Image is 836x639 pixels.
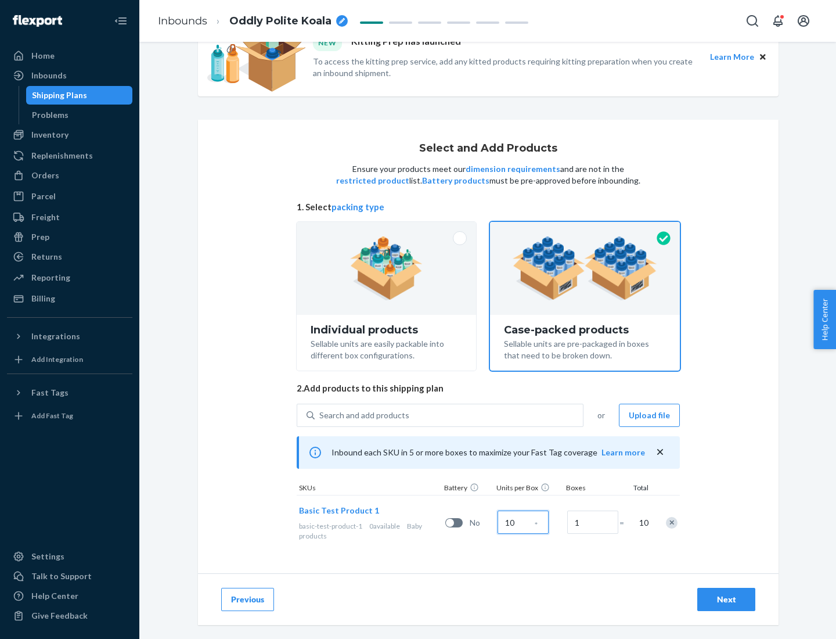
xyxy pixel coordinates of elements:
a: Add Integration [7,350,132,369]
div: Individual products [311,324,462,336]
button: packing type [331,201,384,213]
p: Ensure your products meet our and are not in the list. must be pre-approved before inbounding. [335,163,642,186]
div: Integrations [31,331,80,342]
div: Case-packed products [504,324,666,336]
a: Settings [7,547,132,566]
a: Billing [7,289,132,308]
div: Reporting [31,272,70,283]
p: Kitting Prep has launched [351,35,461,51]
div: Returns [31,251,62,263]
div: Inbound each SKU in 5 or more boxes to maximize your Fast Tag coverage [297,436,680,469]
a: Problems [26,106,133,124]
div: Boxes [564,483,622,495]
img: individual-pack.facf35554cb0f1810c75b2bd6df2d64e.png [350,236,423,300]
span: 0 available [369,522,400,530]
a: Freight [7,208,132,227]
button: Learn more [601,447,645,458]
a: Home [7,46,132,65]
button: Close [756,51,769,63]
button: close [654,446,666,458]
div: Replenishments [31,150,93,161]
input: Case Quantity [498,511,549,534]
a: Inbounds [158,15,207,27]
a: Add Fast Tag [7,407,132,425]
div: Talk to Support [31,570,92,582]
span: Oddly Polite Koala [229,14,331,29]
a: Returns [7,247,132,266]
a: Shipping Plans [26,86,133,105]
img: Flexport logo [13,15,62,27]
button: Previous [221,588,274,611]
button: Help Center [813,290,836,349]
img: case-pack.59cecea509d18c883b923b81aeac6d0b.png [513,236,657,300]
button: Basic Test Product 1 [299,505,379,516]
a: Inventory [7,125,132,144]
div: Total [622,483,651,495]
div: Search and add products [319,410,409,421]
span: = [619,517,631,529]
span: 1. Select [297,201,680,213]
span: No [470,517,493,529]
span: 2. Add products to this shipping plan [297,382,680,394]
span: or [597,410,605,421]
span: Basic Test Product 1 [299,505,379,515]
div: Baby products [299,521,441,541]
div: Billing [31,293,55,304]
a: Prep [7,228,132,246]
a: Reporting [7,268,132,287]
div: Sellable units are easily packable into different box configurations. [311,336,462,361]
div: Home [31,50,55,62]
div: NEW [313,35,342,51]
div: Shipping Plans [32,89,87,101]
button: Fast Tags [7,383,132,402]
div: Next [707,594,745,605]
div: Battery [442,483,494,495]
button: Upload file [619,404,680,427]
div: Prep [31,231,49,243]
button: Close Navigation [109,9,132,33]
div: Add Integration [31,354,83,364]
button: Battery products [422,175,489,186]
a: Help Center [7,587,132,605]
button: Integrations [7,327,132,346]
div: Freight [31,211,60,223]
a: Replenishments [7,146,132,165]
input: Number of boxes [567,511,618,534]
a: Talk to Support [7,567,132,586]
button: Give Feedback [7,606,132,625]
button: Open Search Box [741,9,764,33]
p: To access the kitting prep service, add any kitted products requiring kitting preparation when yo... [313,56,700,79]
div: Fast Tags [31,387,69,399]
div: Sellable units are pre-packaged in boxes that need to be broken down. [504,336,666,361]
div: Units per Box [494,483,564,495]
button: Open notifications [766,9,790,33]
div: Inbounds [31,70,67,81]
span: 10 [637,517,648,529]
button: dimension requirements [466,163,560,175]
a: Parcel [7,187,132,206]
button: Next [697,588,755,611]
div: Inventory [31,129,69,141]
ol: breadcrumbs [149,4,357,38]
a: Orders [7,166,132,185]
div: Give Feedback [31,610,88,622]
div: Problems [32,109,69,121]
div: Orders [31,170,59,181]
div: Help Center [31,590,78,602]
div: SKUs [297,483,442,495]
div: Add Fast Tag [31,411,73,421]
button: Learn More [710,51,754,63]
div: Parcel [31,191,56,202]
h1: Select and Add Products [419,143,557,155]
span: basic-test-product-1 [299,522,362,530]
a: Inbounds [7,66,132,85]
div: Remove Item [666,517,678,529]
button: restricted product [336,175,409,186]
div: Settings [31,551,64,562]
button: Open account menu [792,9,815,33]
